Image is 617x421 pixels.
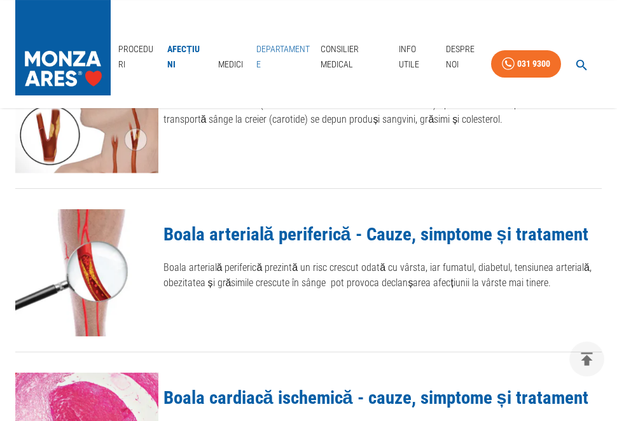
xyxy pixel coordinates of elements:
[163,223,588,245] a: Boala arterială periferică - Cauze, simptome și tratament
[569,342,604,376] button: delete
[517,56,550,72] div: 031 9300
[491,50,561,78] a: 031 9300
[113,36,163,78] a: Proceduri
[251,36,315,78] a: Departamente
[162,36,210,78] a: Afecțiuni
[394,36,441,78] a: Info Utile
[15,209,158,336] img: Boala arterială periferică - Cauze, simptome și tratament
[163,387,588,408] a: Boala cardiacă ischemică - cauze, simptome și tratament
[211,52,251,78] a: Medici
[163,97,602,127] p: Boala arterelor carotide (boala carotidiană sau stenoza carotidiană) apare atunci când pe arterel...
[315,36,394,78] a: Consilier Medical
[15,46,158,173] img: Ateroscleroza carotidiană – cauze, simptome, tratament
[163,260,602,291] p: Boala arterială periferică prezintă un risc crescut odată cu vârsta, iar fumatul, diabetul, tensi...
[441,36,491,78] a: Despre Noi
